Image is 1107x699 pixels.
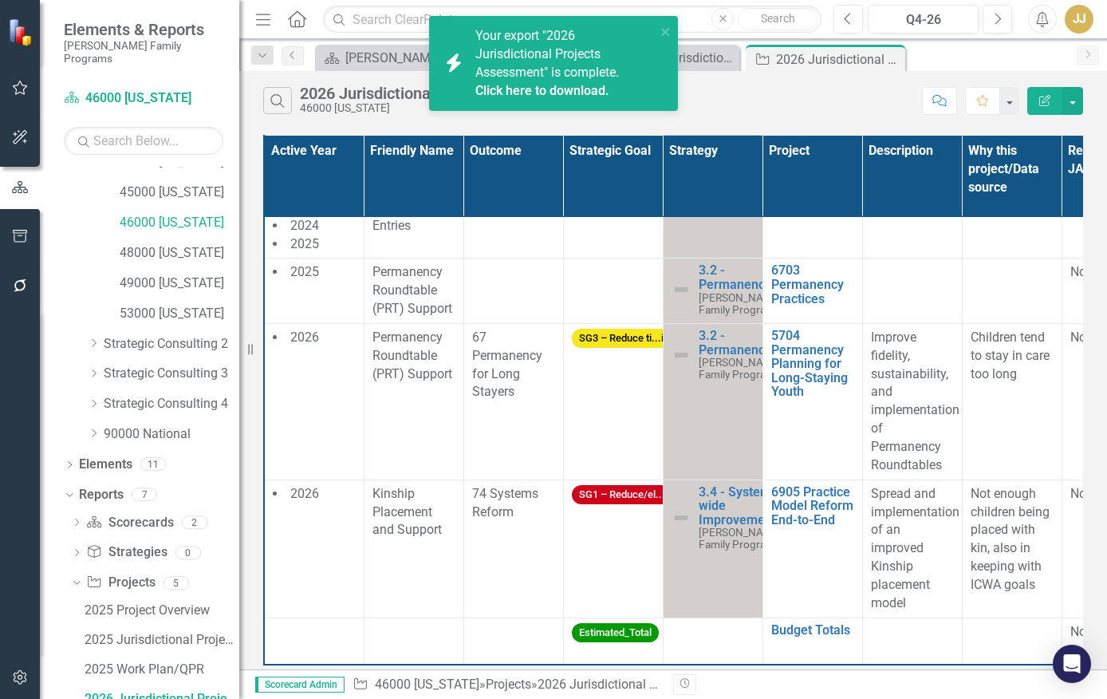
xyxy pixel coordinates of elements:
td: Double-Click to Edit [962,259,1062,324]
div: » » [353,676,661,694]
a: 46000 [US_STATE] [120,214,239,232]
a: Strategic Consulting 2 [104,335,239,353]
td: Double-Click to Edit [364,323,463,480]
td: Double-Click to Edit [463,618,563,665]
span: Estimated_Total [572,623,659,643]
td: Double-Click to Edit [463,480,563,618]
td: Double-Click to Edit [463,259,563,324]
img: Not Defined [672,346,691,365]
img: ClearPoint Strategy [8,18,36,46]
td: Double-Click to Edit [862,480,962,618]
input: Search Below... [64,127,223,155]
a: 90000 National [104,425,239,444]
a: 48000 [US_STATE] [120,244,239,263]
span: Community/Stakeholder Engagement to Prevent Entries [372,163,510,233]
a: 3.2 - Permanency [699,329,782,357]
div: [PERSON_NAME] Overview [345,48,448,68]
span: Elements & Reports [64,20,223,39]
span: 2026 [290,330,319,345]
img: Not Defined [672,280,691,299]
td: Double-Click to Edit [563,480,663,618]
a: 46000 [US_STATE] [375,677,479,692]
a: 3.2 - Permanency [699,263,782,291]
a: 2025 Project Overview [81,598,239,623]
span: 2026 [290,486,319,501]
a: Click here to download. [475,83,609,98]
td: Double-Click to Edit [364,618,463,665]
p: Improve fidelity, sustainability, and implementation of Permanency Roundtables [871,329,954,475]
span: Permanency Roundtable (PRT) Support [372,330,452,381]
button: Search [738,8,817,30]
td: Double-Click to Edit Right Click for Context Menu [762,259,862,324]
a: 2025 Work Plan/QPR [81,657,239,682]
span: No [1070,624,1086,639]
p: Not enough children being placed with kin, also in keeping with ICWA goals [971,485,1054,594]
div: 7 [132,488,157,501]
td: Double-Click to Edit [463,323,563,480]
div: 46000 [US_STATE] [300,102,589,114]
a: 45000 [US_STATE] [120,184,239,202]
div: 2025 Project Overview [85,603,239,618]
td: Double-Click to Edit [962,618,1062,665]
td: Double-Click to Edit Right Click for Context Menu [762,323,862,480]
td: Double-Click to Edit [862,618,962,665]
a: Scorecards [86,514,173,532]
a: 49000 [US_STATE] [120,274,239,293]
span: No [1070,264,1086,279]
td: Double-Click to Edit [563,323,663,480]
td: Double-Click to Edit [364,480,463,618]
span: No [1070,486,1086,501]
div: 2025 Jurisdictional Projects Assessment [85,633,239,647]
td: Double-Click to Edit [264,480,364,618]
input: Search ClearPoint... [323,6,821,34]
span: Your export "2026 Jurisdictional Projects Assessment" is complete. [475,28,652,100]
td: Double-Click to Edit [962,323,1062,480]
td: Double-Click to Edit [264,259,364,324]
td: Double-Click to Edit Right Click for Context Menu [762,618,862,665]
button: JJ [1065,5,1093,34]
span: Kinship Placement and Support [372,486,442,538]
div: 2 [182,515,207,529]
a: Elements [79,456,132,474]
div: 0 [175,546,201,559]
a: 6703 Permanency Practices [771,263,854,306]
span: SG3 – Reduce ti...ily [572,329,678,349]
div: 5 [163,576,189,590]
td: Double-Click to Edit [962,480,1062,618]
span: [PERSON_NAME] Family Programs [699,526,782,551]
span: SG1 – Reduce/el...ion [572,485,686,505]
div: 2026 Jurisdictional Projects Assessment [538,677,766,692]
span: 2025 [290,236,319,251]
span: Scorecard Admin [255,677,345,693]
a: Strategic Consulting 4 [104,395,239,413]
div: 2025 Work Plan/QPR [85,662,239,677]
div: 2025 Jurisdictional Projects Assessment [632,48,735,68]
a: 53000 [US_STATE] [120,305,239,323]
td: Double-Click to Edit Right Click for Context Menu [663,323,762,480]
div: Q4-26 [873,10,973,30]
a: 6905 Practice Model Reform End-to-End [771,485,854,527]
div: 2026 Jurisdictional Projects Assessment [776,49,901,69]
td: Double-Click to Edit [364,259,463,324]
div: 2026 Jurisdictional Projects Assessment [300,85,589,102]
p: Spread and implementation of an improved Kinship placement model [871,485,954,613]
span: No [1070,330,1086,345]
span: 67 Permanency for Long Stayers [472,330,542,400]
td: Double-Click to Edit [264,618,364,665]
td: Double-Click to Edit Right Click for Context Menu [762,480,862,618]
a: 3.4 - System-wide Improvements [699,485,782,527]
a: [PERSON_NAME] Overview [319,48,448,68]
a: Projects [86,574,155,592]
div: 11 [140,458,166,472]
td: Double-Click to Edit Right Click for Context Menu [663,480,762,618]
td: Double-Click to Edit [862,259,962,324]
div: Open Intercom Messenger [1053,645,1091,683]
a: Reports [79,486,124,504]
span: 2024 [290,218,319,233]
td: Double-Click to Edit [563,618,663,665]
a: 5704 Permanency Planning for Long-Staying Youth [771,329,854,399]
a: 2025 Jurisdictional Projects Assessment [81,627,239,653]
span: 74 Systems Reform [472,486,538,519]
small: [PERSON_NAME] Family Programs [64,39,223,65]
td: Double-Click to Edit [563,259,663,324]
